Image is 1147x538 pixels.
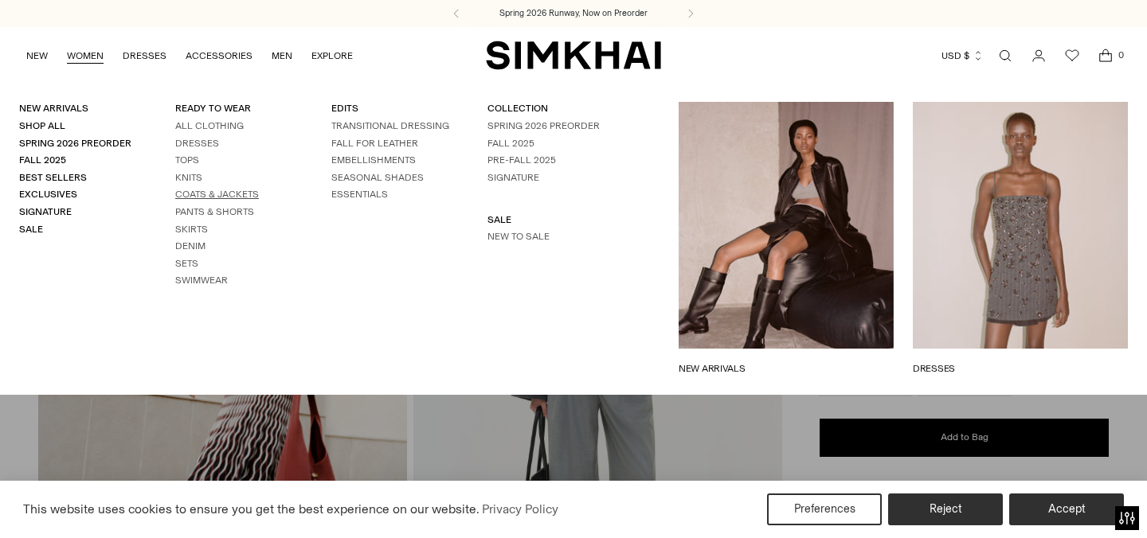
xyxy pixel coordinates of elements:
[123,38,166,73] a: DRESSES
[67,38,104,73] a: WOMEN
[1009,493,1124,525] button: Accept
[23,501,480,517] span: This website uses cookies to ensure you get the best experience on our website.
[1114,48,1128,62] span: 0
[1023,40,1055,72] a: Go to the account page
[941,38,984,73] button: USD $
[1056,40,1088,72] a: Wishlist
[486,40,661,71] a: SIMKHAI
[13,478,160,525] iframe: Sign Up via Text for Offers
[1090,40,1122,72] a: Open cart modal
[480,497,561,521] a: Privacy Policy (opens in a new tab)
[888,493,1003,525] button: Reject
[311,38,353,73] a: EXPLORE
[186,38,252,73] a: ACCESSORIES
[272,38,292,73] a: MEN
[989,40,1021,72] a: Open search modal
[26,38,48,73] a: NEW
[767,493,882,525] button: Preferences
